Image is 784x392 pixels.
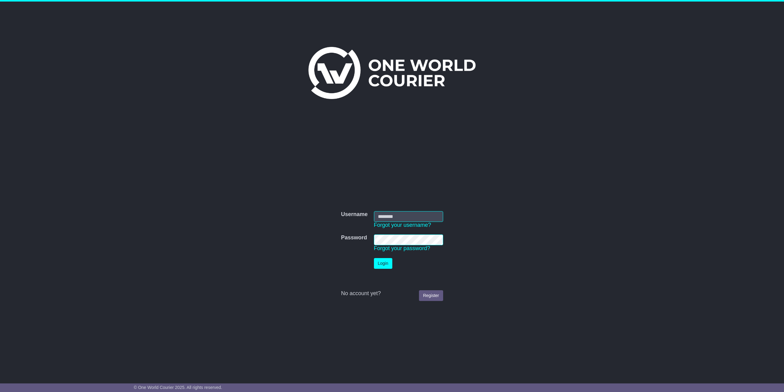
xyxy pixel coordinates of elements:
[341,211,367,218] label: Username
[419,290,443,301] a: Register
[308,47,476,99] img: One World
[341,290,443,297] div: No account yet?
[374,245,430,251] a: Forgot your password?
[341,234,367,241] label: Password
[374,258,392,269] button: Login
[134,385,222,390] span: © One World Courier 2025. All rights reserved.
[374,222,431,228] a: Forgot your username?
